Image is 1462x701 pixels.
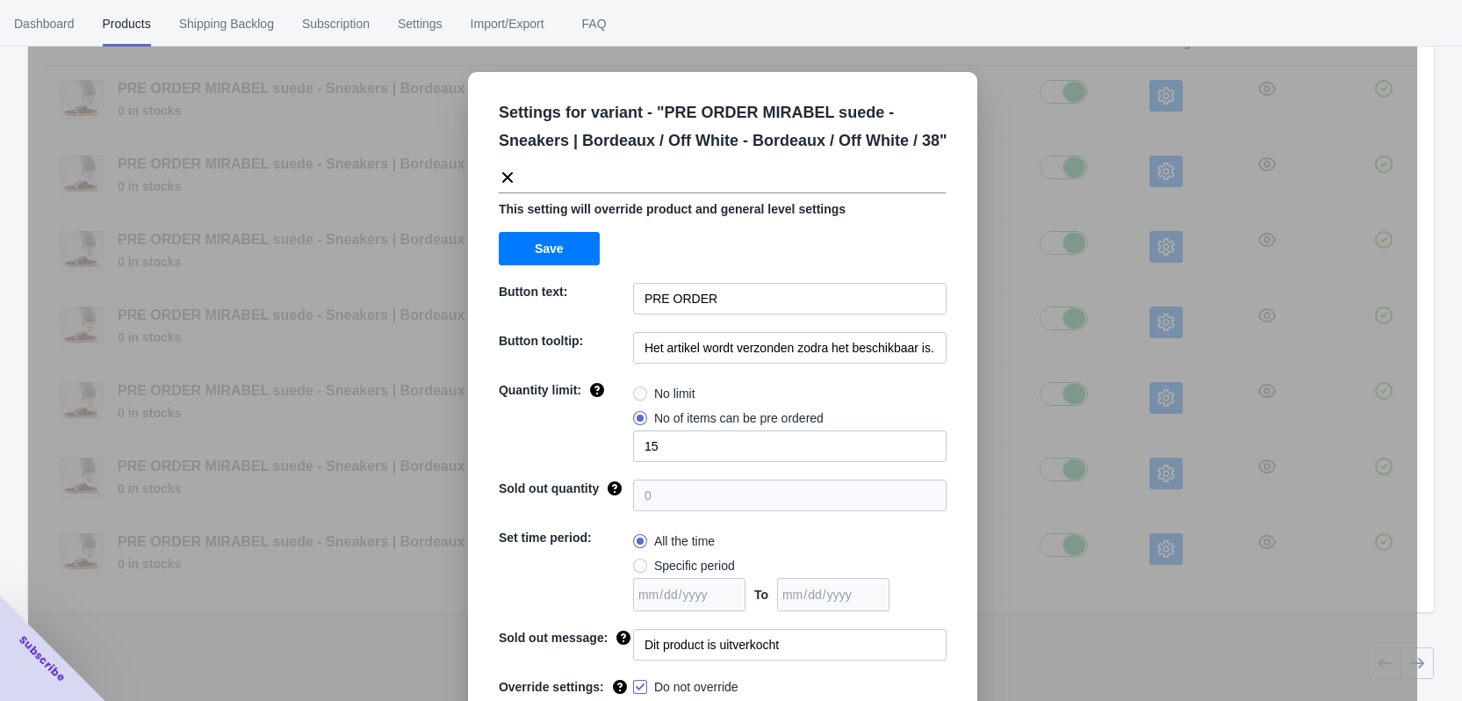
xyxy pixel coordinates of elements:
[1401,647,1434,679] button: Next
[499,531,592,545] span: Set time period:
[654,678,738,696] span: Do not override
[499,232,600,265] button: Save
[471,1,544,47] span: Import/Export
[654,409,824,427] span: No of items can be pre ordered
[654,532,715,550] span: All the time
[398,1,443,47] span: Settings
[103,1,151,47] span: Products
[14,1,75,47] span: Dashboard
[654,557,735,575] span: Specific period
[302,1,370,47] span: Subscription
[499,481,599,495] span: Sold out quantity
[16,632,68,685] span: Subscribe
[573,1,616,47] span: FAQ
[499,680,604,694] span: Override settings:
[499,334,583,348] span: Button tooltip:
[499,631,608,645] span: Sold out message:
[535,242,564,256] span: Save
[499,285,568,299] span: Button text:
[754,588,768,602] span: To
[179,1,274,47] span: Shipping Backlog
[499,98,961,155] p: Settings for variant - " PRE ORDER MIRABEL suede - Sneakers | Bordeaux / Off White - Bordeaux / O...
[654,385,695,402] span: No limit
[499,202,846,216] span: This setting will override product and general level settings
[499,383,581,397] span: Quantity limit:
